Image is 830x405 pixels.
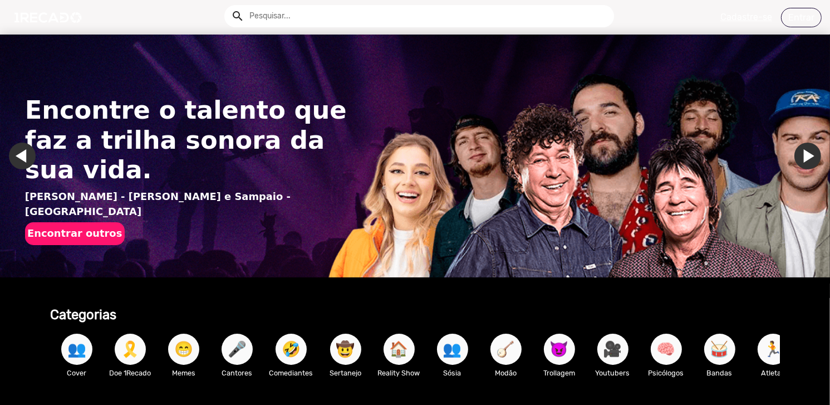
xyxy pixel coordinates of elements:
span: 🪕 [497,334,515,365]
span: 🤠 [336,334,355,365]
span: 🥁 [710,334,729,365]
p: Memes [163,368,205,378]
span: 😈 [550,334,569,365]
span: 🏠 [390,334,409,365]
button: 🧠 [651,334,682,365]
p: Youtubers [592,368,634,378]
button: 🎥 [597,334,628,365]
b: Categorias [50,307,116,323]
span: 🧠 [657,334,676,365]
span: 👥 [67,334,86,365]
p: Comediantes [269,368,313,378]
p: Trollagem [538,368,581,378]
p: Doe 1Recado [109,368,151,378]
span: 🤣 [282,334,301,365]
input: Pesquisar... [241,5,615,27]
u: Cadastre-se [720,12,772,22]
button: Encontrar outros [25,222,125,246]
span: 🎤 [228,334,247,365]
button: Example home icon [227,6,247,25]
button: 😈 [544,334,575,365]
p: Cover [56,368,98,378]
button: 👥 [61,334,92,365]
span: 😁 [174,334,193,365]
mat-icon: Example home icon [231,9,244,23]
p: Sertanejo [325,368,367,378]
button: 👥 [437,334,468,365]
h1: Encontre o talento que faz a trilha sonora da sua vida. [25,95,357,185]
p: Sósia [431,368,474,378]
button: 🥁 [704,334,735,365]
p: Reality Show [378,368,420,378]
button: 🤠 [330,334,361,365]
button: 😁 [168,334,199,365]
p: Cantores [216,368,258,378]
span: 🎥 [603,334,622,365]
button: 🤣 [276,334,307,365]
p: Modão [485,368,527,378]
button: 🎗️ [115,334,146,365]
a: Entrar [781,8,822,27]
a: Ir para o próximo slide [794,143,821,169]
a: Ir para o último slide [9,143,36,169]
button: 🏃 [758,334,789,365]
button: 🎤 [222,334,253,365]
p: Bandas [699,368,741,378]
p: [PERSON_NAME] - [PERSON_NAME] e Sampaio - [GEOGRAPHIC_DATA] [25,189,357,219]
button: 🪕 [490,334,522,365]
span: 🏃 [764,334,783,365]
span: 🎗️ [121,334,140,365]
p: Psicólogos [645,368,687,378]
p: Atletas [752,368,794,378]
button: 🏠 [384,334,415,365]
span: 👥 [443,334,462,365]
